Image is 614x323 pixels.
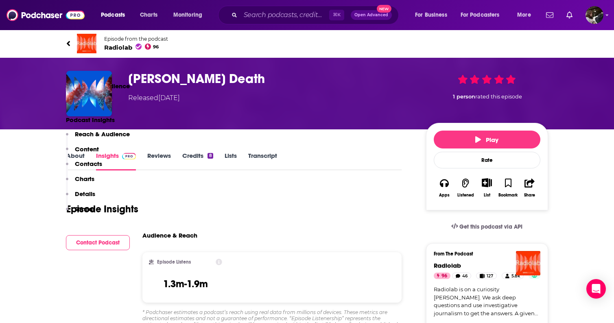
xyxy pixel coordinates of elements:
[101,9,125,21] span: Podcasts
[457,193,474,198] div: Listened
[439,193,450,198] div: Apps
[445,217,529,237] a: Get this podcast via API
[157,259,191,265] h2: Episode Listens
[434,152,540,168] div: Rate
[441,272,447,280] span: 96
[434,251,534,257] h3: From The Podcast
[248,152,277,170] a: Transcript
[453,94,475,100] span: 1 person
[487,272,493,280] span: 127
[182,152,213,170] a: Credits8
[163,278,208,290] h3: 1.3m-1.9m
[168,9,213,22] button: open menu
[140,9,157,21] span: Charts
[563,8,576,22] a: Show notifications dropdown
[66,160,102,175] button: Contacts
[479,178,495,187] button: Show More Button
[516,251,540,275] img: Radiolab
[498,193,518,198] div: Bookmark
[329,10,344,20] span: ⌘ K
[354,13,388,17] span: Open Advanced
[455,9,511,22] button: open menu
[524,193,535,198] div: Share
[475,94,522,100] span: rated this episode
[75,190,95,198] p: Details
[586,6,603,24] button: Show profile menu
[517,9,531,21] span: More
[240,9,329,22] input: Search podcasts, credits, & more...
[128,71,413,87] h3: Rodney v. Death
[586,6,603,24] span: Logged in as etmahon
[502,273,523,279] a: 5.8k
[452,273,471,279] a: 46
[66,235,130,250] button: Contact Podcast
[147,152,171,170] a: Reviews
[104,36,168,42] span: Episode from the podcast
[128,93,180,103] div: Released [DATE]
[543,8,557,22] a: Show notifications dropdown
[104,44,168,51] span: Radiolab
[415,9,447,21] span: For Business
[66,175,94,190] button: Charts
[173,9,202,21] span: Monitoring
[476,273,497,279] a: 127
[225,152,237,170] a: Lists
[208,153,213,159] div: 8
[484,192,490,198] div: List
[455,173,476,203] button: Listened
[476,173,497,203] div: Show More ButtonList
[66,190,95,205] button: Details
[459,223,522,230] span: Get this podcast via API
[75,205,95,213] p: Similar
[226,6,406,24] div: Search podcasts, credits, & more...
[95,9,135,22] button: open menu
[135,9,162,22] a: Charts
[586,6,603,24] img: User Profile
[7,7,85,23] img: Podchaser - Follow, Share and Rate Podcasts
[75,175,94,183] p: Charts
[66,145,99,160] button: Content
[434,173,455,203] button: Apps
[462,272,468,280] span: 46
[475,136,498,144] span: Play
[142,231,197,239] h3: Audience & Reach
[434,286,540,317] a: Radiolab is on a curiosity [PERSON_NAME]. We ask deep questions and use investigative journalism ...
[377,5,391,13] span: New
[351,10,392,20] button: Open AdvancedNew
[75,145,99,153] p: Content
[511,9,541,22] button: open menu
[66,71,112,116] img: Rodney v. Death
[461,9,500,21] span: For Podcasters
[511,272,520,280] span: 5.8k
[434,131,540,148] button: Play
[519,173,540,203] button: Share
[434,273,450,279] a: 96
[66,205,95,220] button: Similar
[498,173,519,203] button: Bookmark
[66,34,548,53] a: RadiolabEpisode from the podcastRadiolab96
[77,34,96,53] img: Radiolab
[75,160,102,168] p: Contacts
[434,262,461,269] a: Radiolab
[409,9,457,22] button: open menu
[586,279,606,299] div: Open Intercom Messenger
[153,45,159,49] span: 96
